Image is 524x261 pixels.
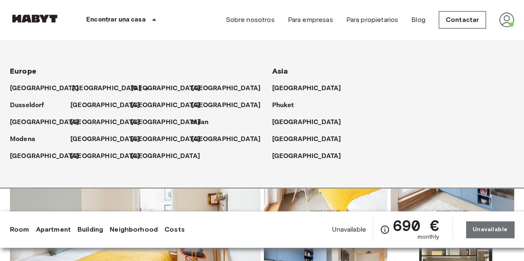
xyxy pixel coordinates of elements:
[191,117,217,127] a: Milan
[272,84,341,93] p: [GEOGRAPHIC_DATA]
[131,117,208,127] a: [GEOGRAPHIC_DATA]
[10,14,60,23] img: Habyt
[110,225,158,235] a: Neighborhood
[411,15,425,25] a: Blog
[10,84,87,93] a: [GEOGRAPHIC_DATA]
[191,134,269,144] a: [GEOGRAPHIC_DATA]
[164,225,185,235] a: Costs
[272,117,341,127] p: [GEOGRAPHIC_DATA]
[272,101,302,110] a: Phuket
[131,134,208,144] a: [GEOGRAPHIC_DATA]
[70,117,148,127] a: [GEOGRAPHIC_DATA]
[272,151,350,161] a: [GEOGRAPHIC_DATA]
[499,12,514,27] img: avatar
[272,134,350,144] a: [GEOGRAPHIC_DATA]
[10,84,79,93] p: [GEOGRAPHIC_DATA]
[72,84,141,93] p: [GEOGRAPHIC_DATA]
[131,101,208,110] a: [GEOGRAPHIC_DATA]
[10,101,44,110] p: Dusseldorf
[72,84,150,93] a: [GEOGRAPHIC_DATA]
[10,225,29,235] a: Room
[272,84,350,93] a: [GEOGRAPHIC_DATA]
[70,101,148,110] a: [GEOGRAPHIC_DATA]
[70,134,140,144] p: [GEOGRAPHIC_DATA]
[272,101,294,110] p: Phuket
[70,151,140,161] p: [GEOGRAPHIC_DATA]
[191,134,261,144] p: [GEOGRAPHIC_DATA]
[191,84,261,93] p: [GEOGRAPHIC_DATA]
[272,67,288,76] span: Asia
[36,225,71,235] a: Apartment
[86,15,146,25] p: Encontrar una casa
[77,225,103,235] a: Building
[10,101,53,110] a: Dusseldorf
[131,151,208,161] a: [GEOGRAPHIC_DATA]
[10,117,79,127] p: [GEOGRAPHIC_DATA]
[191,117,208,127] p: Milan
[131,151,200,161] p: [GEOGRAPHIC_DATA]
[288,15,333,25] a: Para empresas
[70,151,148,161] a: [GEOGRAPHIC_DATA]
[70,101,140,110] p: [GEOGRAPHIC_DATA]
[70,134,148,144] a: [GEOGRAPHIC_DATA]
[191,101,269,110] a: [GEOGRAPHIC_DATA]
[332,225,366,234] span: Unavailable
[131,117,200,127] p: [GEOGRAPHIC_DATA]
[191,101,261,110] p: [GEOGRAPHIC_DATA]
[10,67,36,76] span: Europe
[131,101,200,110] p: [GEOGRAPHIC_DATA]
[439,11,486,29] a: Contactar
[10,151,87,161] a: [GEOGRAPHIC_DATA]
[225,15,274,25] a: Sobre nosotros
[131,84,208,93] a: [GEOGRAPHIC_DATA]
[10,117,87,127] a: [GEOGRAPHIC_DATA]
[70,117,140,127] p: [GEOGRAPHIC_DATA]
[272,117,350,127] a: [GEOGRAPHIC_DATA]
[131,84,200,93] p: [GEOGRAPHIC_DATA]
[131,134,200,144] p: [GEOGRAPHIC_DATA]
[272,151,341,161] p: [GEOGRAPHIC_DATA]
[393,218,439,233] span: 690 €
[10,151,79,161] p: [GEOGRAPHIC_DATA]
[346,15,398,25] a: Para propietarios
[272,134,341,144] p: [GEOGRAPHIC_DATA]
[10,134,43,144] a: Modena
[380,225,390,235] svg: Check cost overview for full price breakdown. Please note that discounts apply to new joiners onl...
[10,134,35,144] p: Modena
[418,233,439,241] span: monthly
[191,84,269,93] a: [GEOGRAPHIC_DATA]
